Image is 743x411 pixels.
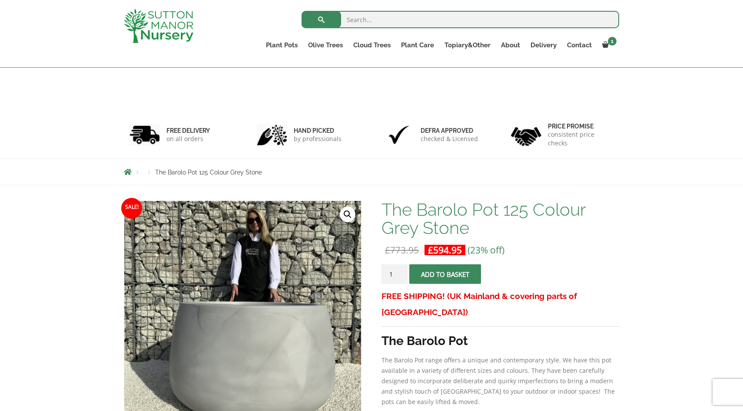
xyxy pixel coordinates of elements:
[121,198,142,219] span: Sale!
[381,334,468,348] strong: The Barolo Pot
[396,39,439,51] a: Plant Care
[409,264,481,284] button: Add to basket
[384,124,414,146] img: 3.jpg
[124,9,193,43] img: logo
[608,37,617,46] span: 1
[155,169,262,176] span: The Barolo Pot 125 Colour Grey Stone
[468,244,504,256] span: (23% off)
[385,244,419,256] bdi: 773.95
[381,201,619,237] h1: The Barolo Pot 125 Colour Grey Stone
[302,11,619,28] input: Search...
[261,39,303,51] a: Plant Pots
[428,244,462,256] bdi: 594.95
[303,39,348,51] a: Olive Trees
[381,264,408,284] input: Product quantity
[548,130,614,148] p: consistent price checks
[421,127,478,135] h6: Defra approved
[129,124,160,146] img: 1.jpg
[548,122,614,130] h6: Price promise
[166,135,210,143] p: on all orders
[348,39,396,51] a: Cloud Trees
[340,207,355,222] a: View full-screen image gallery
[421,135,478,143] p: checked & Licensed
[124,168,619,175] nav: Breadcrumbs
[257,124,287,146] img: 2.jpg
[166,127,210,135] h6: FREE DELIVERY
[511,122,541,148] img: 4.jpg
[381,355,619,407] p: The Barolo Pot range offers a unique and contemporary style. We have this pot available in a vari...
[381,288,619,320] h3: FREE SHIPPING! (UK Mainland & covering parts of [GEOGRAPHIC_DATA])
[597,39,619,51] a: 1
[525,39,562,51] a: Delivery
[294,135,342,143] p: by professionals
[385,244,390,256] span: £
[562,39,597,51] a: Contact
[294,127,342,135] h6: hand picked
[496,39,525,51] a: About
[428,244,433,256] span: £
[439,39,496,51] a: Topiary&Other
